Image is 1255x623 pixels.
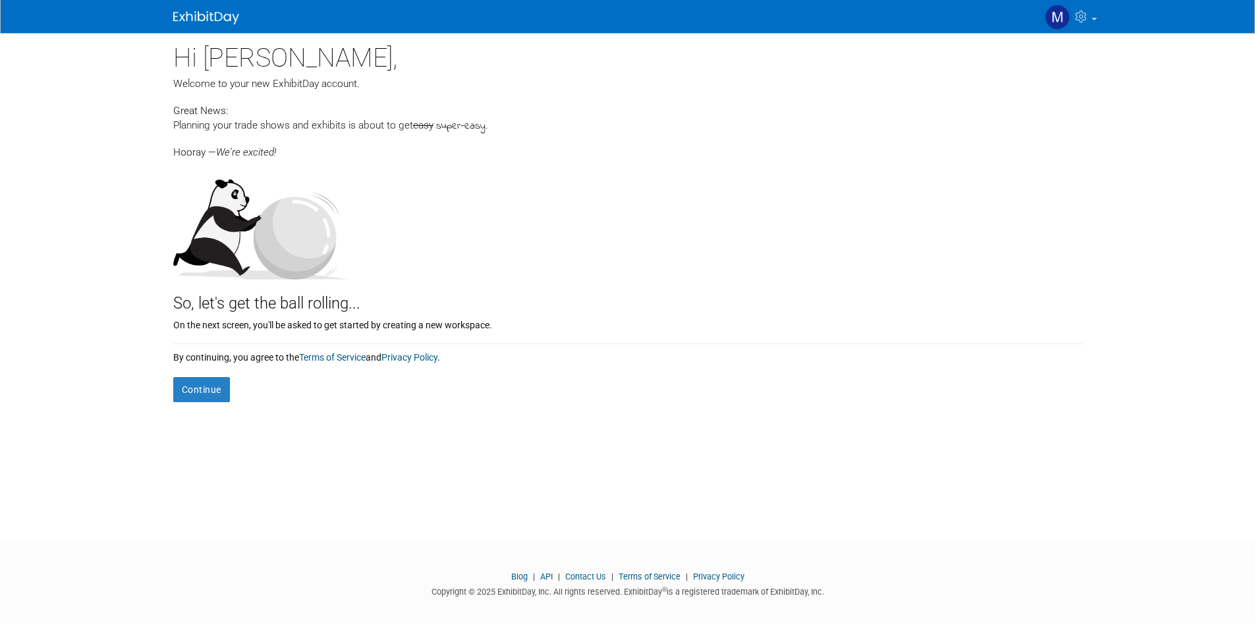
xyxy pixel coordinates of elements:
[173,134,1082,160] div: Hooray —
[173,33,1082,76] div: Hi [PERSON_NAME],
[565,572,606,581] a: Contact Us
[173,377,230,402] button: Continue
[608,572,617,581] span: |
[173,11,239,24] img: ExhibitDay
[173,118,1082,134] div: Planning your trade shows and exhibits is about to get .
[381,352,437,363] a: Privacy Policy
[683,572,691,581] span: |
[216,146,276,158] span: We're excited!
[530,572,538,581] span: |
[173,280,1082,315] div: So, let's get the ball rolling...
[173,103,1082,118] div: Great News:
[173,166,351,280] img: Let's get the ball rolling
[540,572,553,581] a: API
[173,76,1082,91] div: Welcome to your new ExhibitDay account.
[299,352,366,363] a: Terms of Service
[555,572,563,581] span: |
[662,586,667,593] sup: ®
[413,119,433,131] span: easy
[511,572,528,581] a: Blog
[1045,5,1070,30] img: Mark Wakeham
[436,119,486,134] span: super-easy
[693,572,744,581] a: Privacy Policy
[173,344,1082,364] div: By continuing, you agree to the and .
[619,572,681,581] a: Terms of Service
[173,315,1082,332] div: On the next screen, you'll be asked to get started by creating a new workspace.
